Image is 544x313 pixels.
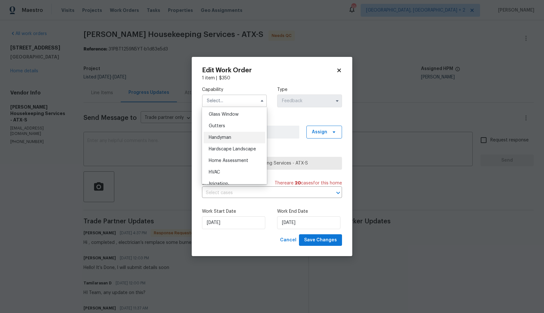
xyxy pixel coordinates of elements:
[209,158,248,163] span: Home Assessment
[202,118,342,124] label: Work Order Manager
[207,160,337,166] span: [PERSON_NAME] Housekeeping Services - ATX-S
[209,124,225,128] span: Gutters
[258,97,266,105] button: Hide options
[209,170,220,174] span: HVAC
[277,234,299,246] button: Cancel
[202,75,342,81] div: 1 item |
[277,94,342,107] input: Select...
[209,112,239,117] span: Glass Window
[202,208,267,215] label: Work Start Date
[202,188,324,198] input: Select cases
[209,182,228,186] span: Irrigation
[202,94,267,107] input: Select...
[202,67,336,74] h2: Edit Work Order
[275,180,342,186] span: There are case s for this home
[295,181,301,185] span: 20
[202,216,265,229] input: M/D/YYYY
[299,234,342,246] button: Save Changes
[280,236,296,244] span: Cancel
[304,236,337,244] span: Save Changes
[312,129,327,135] span: Assign
[333,97,341,105] button: Show options
[277,216,340,229] input: M/D/YYYY
[202,149,342,155] label: Trade Partner
[219,76,230,80] span: $ 350
[277,208,342,215] label: Work End Date
[277,86,342,93] label: Type
[209,135,231,140] span: Handyman
[334,188,343,197] button: Open
[209,147,256,151] span: Hardscape Landscape
[202,86,267,93] label: Capability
